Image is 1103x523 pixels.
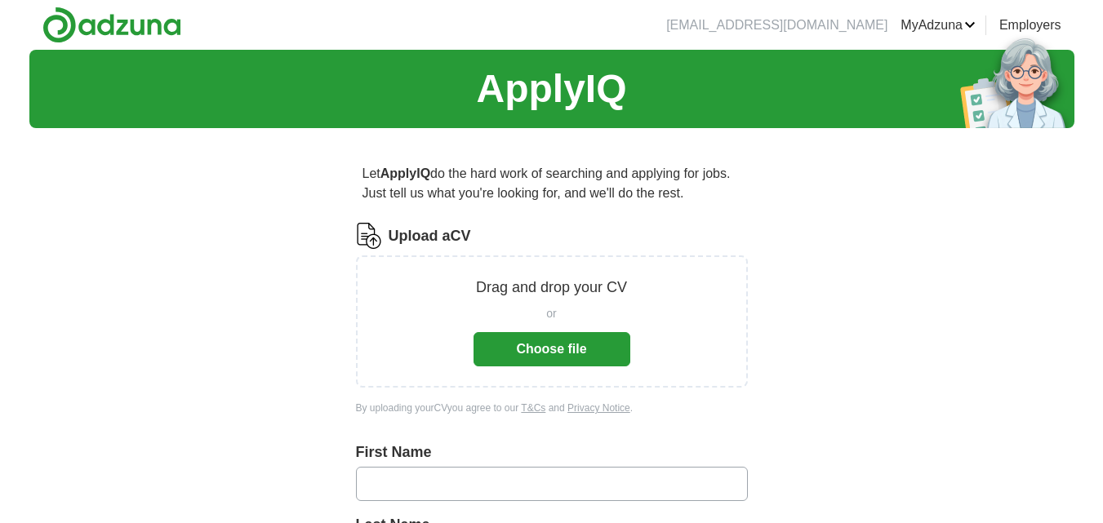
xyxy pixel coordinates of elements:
[901,16,976,35] a: MyAdzuna
[476,277,627,299] p: Drag and drop your CV
[356,401,748,415] div: By uploading your CV you agree to our and .
[356,223,382,249] img: CV Icon
[42,7,181,43] img: Adzuna logo
[546,305,556,322] span: or
[521,402,545,414] a: T&Cs
[474,332,630,366] button: Choose file
[567,402,630,414] a: Privacy Notice
[476,60,626,118] h1: ApplyIQ
[356,157,748,210] p: Let do the hard work of searching and applying for jobs. Just tell us what you're looking for, an...
[999,16,1061,35] a: Employers
[666,16,887,35] li: [EMAIL_ADDRESS][DOMAIN_NAME]
[356,441,748,463] label: First Name
[380,166,430,180] strong: ApplyIQ
[389,225,471,247] label: Upload a CV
